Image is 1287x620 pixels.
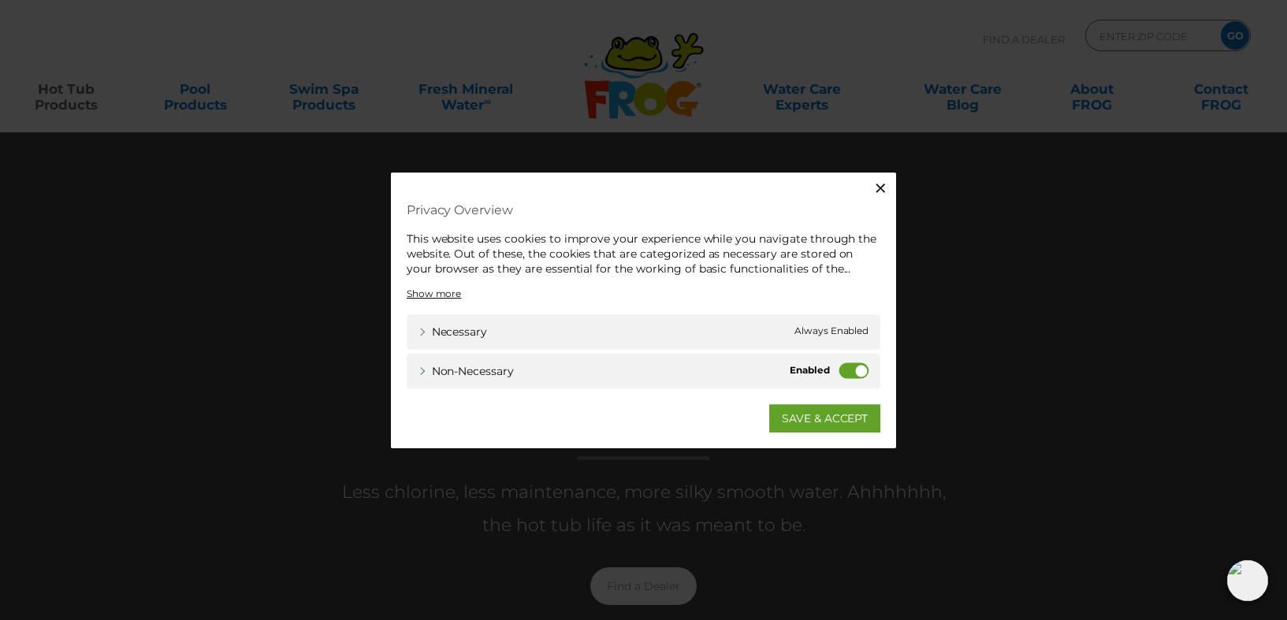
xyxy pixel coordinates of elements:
a: Show more [405,286,460,300]
div: This website uses cookies to improve your experience while you navigate through the website. Out ... [405,231,882,277]
a: SAVE & ACCEPT [770,404,882,433]
h4: Privacy Overview [405,195,882,223]
a: Non-necessary [417,362,513,379]
img: openIcon [1227,560,1268,601]
a: Necessary [417,323,486,340]
span: Always Enabled [795,323,870,340]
